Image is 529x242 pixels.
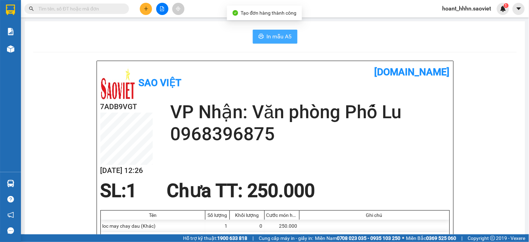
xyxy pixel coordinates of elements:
span: message [7,227,14,234]
h2: 0968396875 [170,123,450,145]
span: 1 [505,3,507,8]
h2: VP Nhận: Văn phòng Phố Lu [170,101,450,123]
button: printerIn mẫu A5 [253,30,297,44]
h2: [DATE] 12:26 [100,165,153,176]
span: plus [144,6,149,11]
img: logo-vxr [6,5,15,15]
img: logo.jpg [100,66,135,101]
button: aim [172,3,184,15]
span: Miền Bắc [406,234,456,242]
strong: 1900 633 818 [217,235,247,241]
div: Chưa TT : 250.000 [163,180,319,201]
sup: 1 [504,3,509,8]
span: Hỗ trợ kỹ thuật: [183,234,247,242]
span: | [252,234,254,242]
b: [DOMAIN_NAME] [375,66,450,78]
span: search [29,6,34,11]
span: question-circle [7,196,14,203]
div: Ghi chú [301,212,448,218]
b: Sao Việt [139,77,182,89]
button: plus [140,3,152,15]
span: In mẫu A5 [267,32,292,41]
span: check-circle [233,10,238,16]
span: Tạo đơn hàng thành công [241,10,297,16]
span: SL: [100,180,127,202]
span: 1 [127,180,137,202]
span: aim [176,6,181,11]
input: Tìm tên, số ĐT hoặc mã đơn [38,5,121,13]
span: Cung cấp máy in - giấy in: [259,234,313,242]
strong: 0369 525 060 [426,235,456,241]
span: file-add [160,6,165,11]
img: warehouse-icon [7,180,14,187]
div: 250.000 [265,220,300,232]
img: solution-icon [7,28,14,35]
span: printer [258,33,264,40]
span: notification [7,212,14,218]
div: Cước món hàng [266,212,297,218]
h2: 7ADB9VGT [100,101,153,113]
span: copyright [490,236,495,241]
div: 1 [205,220,230,232]
div: 0 [230,220,265,232]
div: Số lượng [207,212,228,218]
div: loc may chay dau (Khác) [101,220,205,232]
button: caret-down [513,3,525,15]
span: Miền Nam [315,234,401,242]
div: Khối lượng [232,212,263,218]
img: icon-new-feature [500,6,506,12]
span: | [462,234,463,242]
span: ⚪️ [402,237,405,240]
strong: 0708 023 035 - 0935 103 250 [337,235,401,241]
span: caret-down [516,6,522,12]
div: Tên [103,212,203,218]
span: hoant_hhhn.saoviet [437,4,497,13]
button: file-add [156,3,168,15]
img: warehouse-icon [7,45,14,53]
